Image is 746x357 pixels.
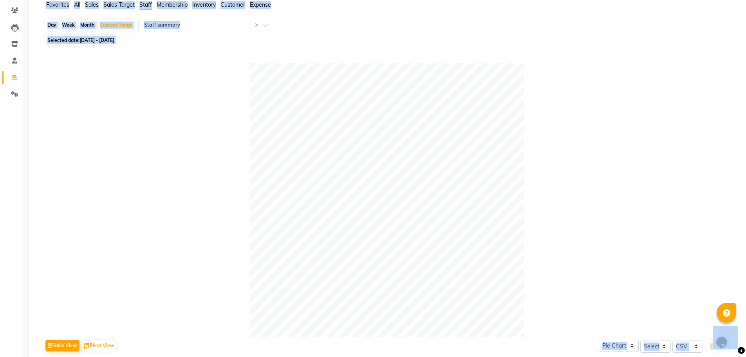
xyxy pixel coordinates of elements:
[60,20,77,31] div: Week
[45,20,58,31] div: Day
[192,1,216,8] span: Inventory
[46,1,69,8] span: Favorites
[98,20,134,31] div: Custom Range
[74,1,80,8] span: All
[250,1,271,8] span: Expense
[255,21,261,29] span: Clear all
[157,1,188,8] span: Membership
[220,1,245,8] span: Customer
[85,1,99,8] span: Sales
[45,340,79,352] button: Table View
[82,340,116,352] button: Pivot View
[707,340,728,353] button: Export
[79,37,114,43] span: [DATE] - [DATE]
[139,1,152,8] span: Staff
[45,35,116,45] span: Selected date:
[78,20,96,31] div: Month
[713,326,738,349] iframe: chat widget
[103,1,135,8] span: Sales Target
[84,343,90,349] img: pivot.png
